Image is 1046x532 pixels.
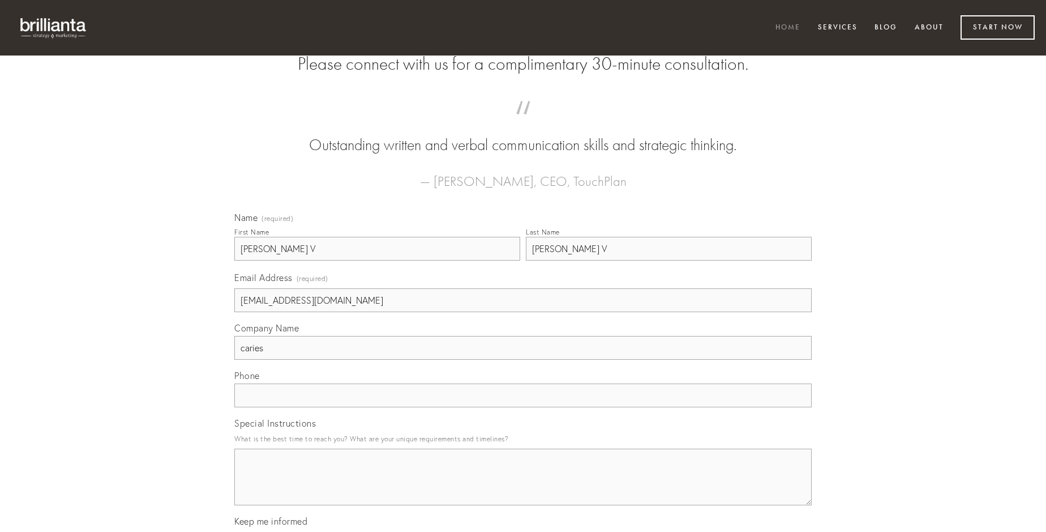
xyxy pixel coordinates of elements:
[252,112,794,134] span: “
[252,156,794,193] figcaption: — [PERSON_NAME], CEO, TouchPlan
[234,212,258,223] span: Name
[252,112,794,156] blockquote: Outstanding written and verbal communication skills and strategic thinking.
[234,431,812,446] p: What is the best time to reach you? What are your unique requirements and timelines?
[297,271,328,286] span: (required)
[234,228,269,236] div: First Name
[234,53,812,75] h2: Please connect with us for a complimentary 30-minute consultation.
[234,370,260,381] span: Phone
[768,19,808,37] a: Home
[234,418,316,429] span: Special Instructions
[234,322,299,334] span: Company Name
[234,272,293,283] span: Email Address
[867,19,904,37] a: Blog
[234,516,307,527] span: Keep me informed
[526,228,560,236] div: Last Name
[811,19,865,37] a: Services
[11,11,96,44] img: brillianta - research, strategy, marketing
[907,19,951,37] a: About
[261,215,293,222] span: (required)
[961,15,1035,40] a: Start Now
